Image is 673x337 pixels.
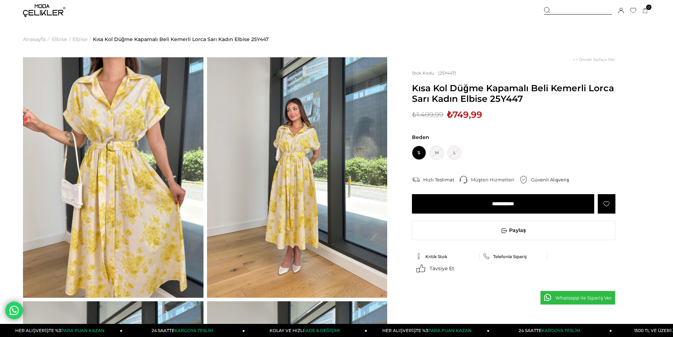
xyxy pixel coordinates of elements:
[598,194,615,214] a: Favorilere Ekle
[23,21,51,57] li: >
[245,324,367,337] a: KOLAY VE HIZLIİADE & DEĞİŞİM!
[367,324,489,337] a: HER ALIŞVERİŞTE %3PARA PUAN KAZAN
[493,254,527,259] span: Telefonla Sipariş
[52,21,72,57] li: >
[304,328,340,333] span: İADE & DEĞİŞİM!
[207,57,388,298] img: Lorca Elbise 25Y447
[72,21,93,57] li: >
[520,176,527,184] img: security.png
[412,146,426,160] span: S
[490,324,612,337] a: 24 SAATTEKARGOYA TESLİM
[412,134,615,140] span: Beden
[483,253,544,260] a: Telefonla Sipariş
[412,221,615,240] span: Paylaş
[23,4,65,17] img: logo
[423,176,460,183] div: Hızlı Teslimat
[471,176,520,183] div: Müşteri Hizmetleri
[412,83,615,104] span: Kısa Kol Düğme Kapamalı Beli Kemerli Lorca Sarı Kadın Elbise 25Y447
[646,5,651,10] span: 0
[542,328,580,333] span: KARGOYA TESLİM
[23,57,203,298] img: Lorca Elbise 25Y447
[72,21,88,57] a: Elbise
[430,146,444,160] span: M
[425,254,447,259] span: Kritik Stok
[428,328,472,333] span: PARA PUAN KAZAN
[412,176,420,184] img: shipping.png
[573,57,615,62] a: < < Önceki Sayfaya Dön
[23,21,46,57] a: Anasayfa
[460,176,467,184] img: call-center.png
[412,70,456,76] span: (25Y447)
[447,146,461,160] span: L
[123,324,245,337] a: 24 SAATTEKARGOYA TESLİM
[643,8,648,13] a: 0
[415,253,476,260] a: Kritik Stok
[93,21,268,57] a: Kısa Kol Düğme Kapamalı Beli Kemerli Lorca Sarı Kadın Elbise 25Y447
[447,109,482,120] span: ₺749,99
[175,328,213,333] span: KARGOYA TESLİM
[61,328,105,333] span: PARA PUAN KAZAN
[52,21,67,57] a: Elbise
[540,291,615,305] a: Whatsapp ile Sipariş Ver
[531,176,574,183] div: Güvenli Alışveriş
[430,265,454,272] span: Tavsiye Et
[412,109,443,120] span: ₺1.499,99
[412,70,438,76] span: Stok Kodu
